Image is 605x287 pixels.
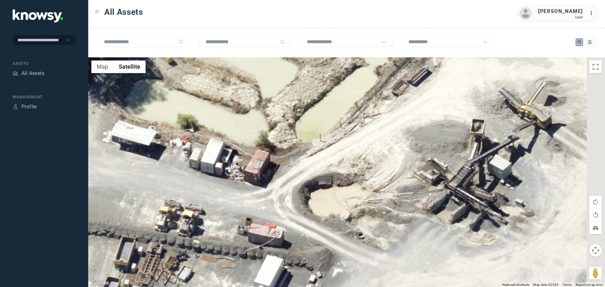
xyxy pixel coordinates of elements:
[13,103,37,111] a: ProfileProfile
[90,279,111,287] a: Open this area in Google Maps (opens a new window)
[13,70,44,77] a: AssetsAll Assets
[538,15,583,20] div: User
[95,10,99,14] div: Toggle Menu
[178,39,183,44] div: Search
[502,283,529,287] button: Keyboard shortcuts
[519,7,532,20] img: avatar.png
[589,196,602,208] button: Rotate map clockwise
[589,244,602,257] button: Map camera controls
[13,94,76,100] div: Management
[589,221,602,234] button: Tilt map
[562,283,572,286] a: Terms (opens in new tab)
[590,11,596,15] tspan: ...
[13,61,76,66] div: Assets
[587,39,593,45] div: List
[589,60,602,73] button: Toggle fullscreen view
[533,283,559,286] span: Map data ©2025
[104,6,143,18] span: All Assets
[589,267,602,279] button: Drag Pegman onto the map to open Street View
[577,39,582,45] div: Map
[90,279,111,287] img: Google
[113,60,146,73] button: Show satellite imagery
[21,103,37,111] div: Profile
[280,39,285,44] div: Search
[538,8,583,15] div: [PERSON_NAME]
[13,104,18,110] div: Profile
[91,60,113,73] button: Show street map
[13,71,18,76] div: Assets
[589,9,597,18] div: :
[589,209,602,221] button: Rotate map counterclockwise
[589,9,597,17] div: :
[13,9,63,22] img: Application Logo
[576,283,603,286] a: Report a map error
[21,70,44,77] div: All Assets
